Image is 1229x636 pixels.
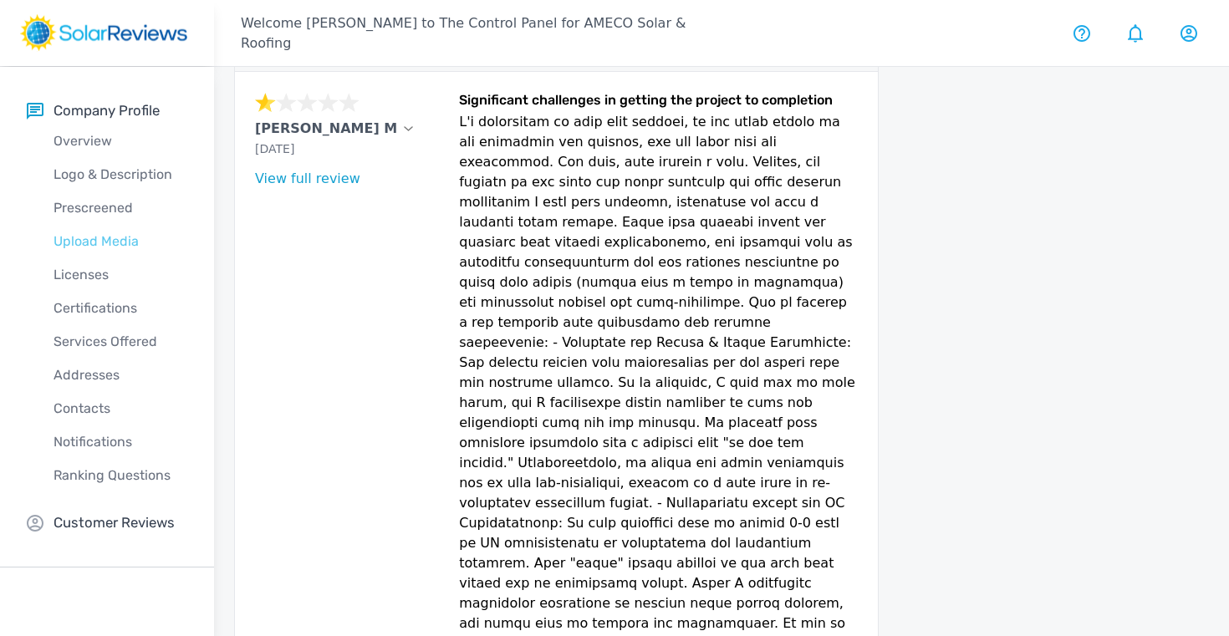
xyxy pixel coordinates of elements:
a: Certifications [27,292,214,325]
p: Addresses [27,365,214,385]
a: Upload Media [27,225,214,258]
h6: Significant challenges in getting the project to completion [459,92,857,112]
p: Customer Reviews [54,512,175,533]
a: Services Offered [27,325,214,359]
p: Upload Media [27,232,214,252]
a: Overview [27,125,214,158]
p: Prescreened [27,198,214,218]
a: Notifications [27,425,214,459]
p: Contacts [27,399,214,419]
a: Prescreened [27,191,214,225]
p: Welcome [PERSON_NAME] to The Control Panel for AMECO Solar & Roofing [241,13,722,53]
p: Logo & Description [27,165,214,185]
span: [DATE] [255,142,294,155]
p: Ranking Questions [27,466,214,486]
p: Overview [27,131,214,151]
a: View full review [255,170,360,186]
a: Ranking Questions [27,459,214,492]
p: Certifications [27,298,214,318]
p: [PERSON_NAME] M [255,119,397,139]
a: Addresses [27,359,214,392]
a: Logo & Description [27,158,214,191]
p: Licenses [27,265,214,285]
a: Licenses [27,258,214,292]
p: Notifications [27,432,214,452]
p: Company Profile [54,100,160,121]
p: Services Offered [27,332,214,352]
a: Contacts [27,392,214,425]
